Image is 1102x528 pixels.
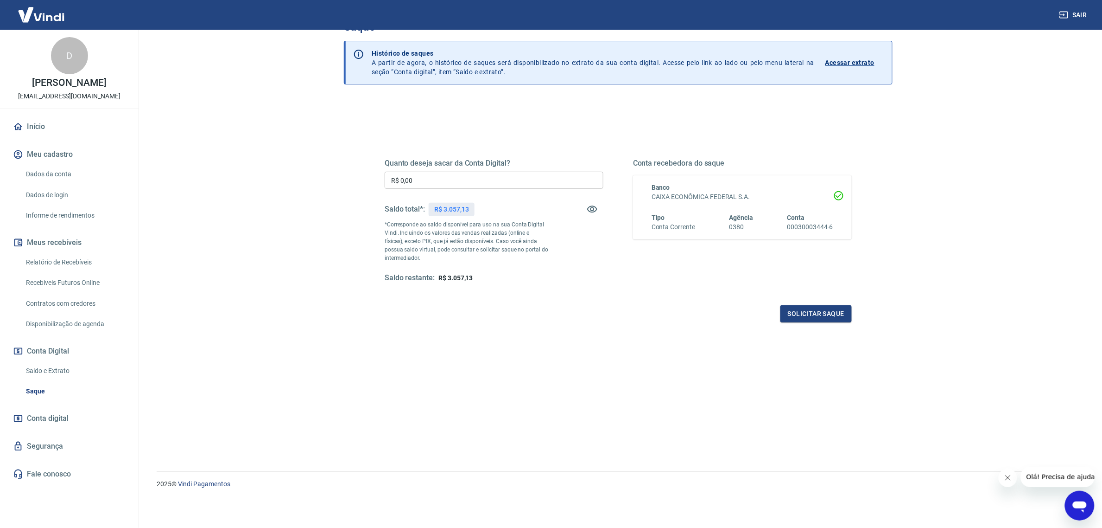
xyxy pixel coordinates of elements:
button: Meu cadastro [11,144,127,165]
span: R$ 3.057,13 [438,274,473,282]
a: Saque [22,382,127,401]
button: Conta Digital [11,341,127,361]
a: Fale conosco [11,464,127,484]
p: Acessar extrato [825,58,874,67]
h5: Conta recebedora do saque [633,159,852,168]
img: Vindi [11,0,71,29]
span: Conta digital [27,412,69,425]
button: Solicitar saque [780,305,852,322]
a: Relatório de Recebíveis [22,253,127,272]
span: Banco [652,184,670,191]
h5: Saldo total*: [385,205,425,214]
p: Histórico de saques [372,49,814,58]
span: Tipo [652,214,665,221]
div: D [51,37,88,74]
span: Agência [729,214,754,221]
p: R$ 3.057,13 [434,205,469,214]
a: Início [11,116,127,137]
iframe: Botão para abrir a janela de mensagens [1065,491,1095,521]
p: [PERSON_NAME] [32,78,106,88]
button: Meus recebíveis [11,232,127,253]
a: Dados de login [22,186,127,205]
h6: 0380 [729,222,754,232]
a: Disponibilização de agenda [22,315,127,334]
p: A partir de agora, o histórico de saques será disponibilizado no extrato da sua conta digital. Ac... [372,49,814,77]
p: 2025 © [157,479,1080,489]
a: Saldo e Extrato [22,361,127,380]
span: Olá! Precisa de ajuda? [6,6,78,14]
a: Contratos com credores [22,294,127,313]
a: Vindi Pagamentos [178,480,230,488]
iframe: Fechar mensagem [999,469,1017,487]
iframe: Mensagem da empresa [1021,467,1095,487]
h6: 00030003444-6 [787,222,833,232]
a: Informe de rendimentos [22,206,127,225]
span: Conta [787,214,805,221]
h5: Quanto deseja sacar da Conta Digital? [385,159,603,168]
h6: Conta Corrente [652,222,695,232]
a: Segurança [11,436,127,457]
p: *Corresponde ao saldo disponível para uso na sua Conta Digital Vindi. Incluindo os valores das ve... [385,220,549,262]
a: Dados da conta [22,165,127,184]
a: Conta digital [11,408,127,429]
h6: CAIXA ECONÔMICA FEDERAL S.A. [652,192,833,202]
p: [EMAIL_ADDRESS][DOMAIN_NAME] [18,91,120,101]
h5: Saldo restante: [385,273,435,283]
a: Acessar extrato [825,49,885,77]
button: Sair [1058,6,1091,24]
a: Recebíveis Futuros Online [22,273,127,292]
